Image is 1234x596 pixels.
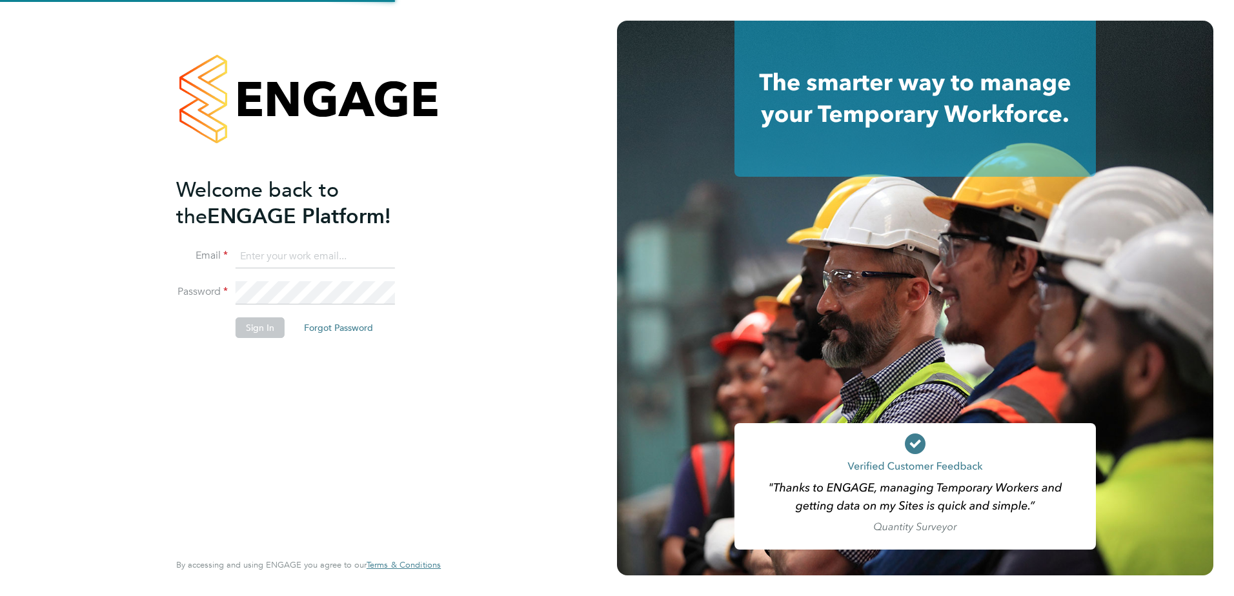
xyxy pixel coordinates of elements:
button: Sign In [236,317,285,338]
input: Enter your work email... [236,245,395,268]
span: Terms & Conditions [367,559,441,570]
span: By accessing and using ENGAGE you agree to our [176,559,441,570]
h2: ENGAGE Platform! [176,177,428,230]
span: Welcome back to the [176,177,339,229]
button: Forgot Password [294,317,383,338]
label: Password [176,285,228,299]
a: Terms & Conditions [367,560,441,570]
label: Email [176,249,228,263]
